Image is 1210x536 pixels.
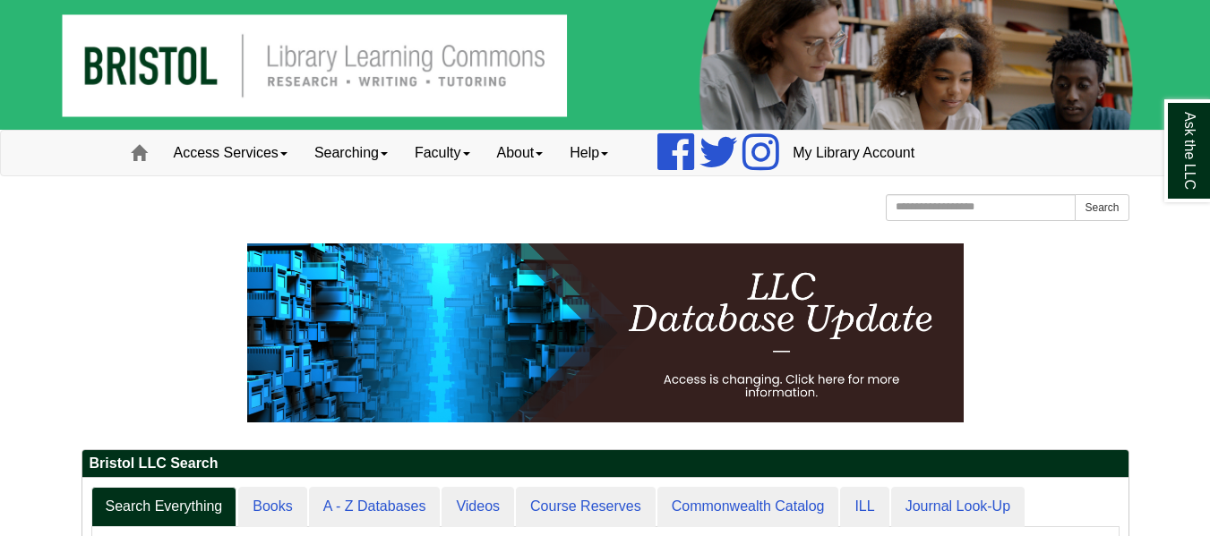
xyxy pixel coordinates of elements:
a: My Library Account [779,131,928,175]
a: Journal Look-Up [891,487,1025,527]
a: Search Everything [91,487,237,527]
a: A - Z Databases [309,487,441,527]
h2: Bristol LLC Search [82,450,1128,478]
a: Searching [301,131,401,175]
a: Help [556,131,622,175]
a: Access Services [160,131,301,175]
a: Commonwealth Catalog [657,487,839,527]
a: ILL [840,487,888,527]
a: Course Reserves [516,487,656,527]
a: Books [238,487,306,527]
a: Faculty [401,131,484,175]
img: HTML tutorial [247,243,964,422]
a: Videos [442,487,514,527]
a: About [484,131,557,175]
button: Search [1075,194,1128,221]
